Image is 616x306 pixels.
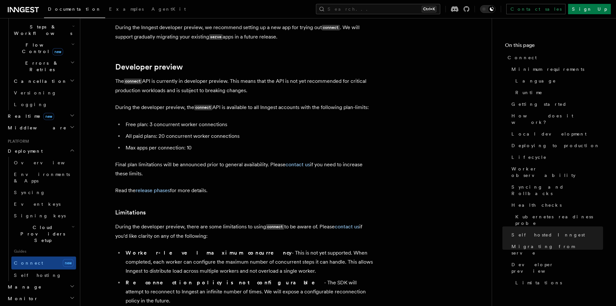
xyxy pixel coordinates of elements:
a: Signing keys [11,210,76,222]
p: Read the for more details. [115,186,374,195]
a: Health checks [509,199,603,211]
button: Manage [5,281,76,293]
span: new [52,48,63,55]
a: Syncing and Rollbacks [509,181,603,199]
span: AgentKit [151,6,186,12]
span: Migrating from serve [511,243,603,256]
span: Cloud Providers Setup [11,224,72,244]
span: Versioning [14,90,57,95]
span: Logging [14,102,48,107]
span: Examples [109,6,144,12]
strong: Reconnection policy is not configurable [126,279,324,286]
a: Environments & Apps [11,169,76,187]
span: Monitor [5,295,38,302]
h4: On this page [505,41,603,52]
button: Deployment [5,145,76,157]
li: - The SDK will attempt to reconnect to Inngest an infinite number of times. We will expose a conf... [124,278,374,305]
a: contact us [286,161,310,168]
span: Signing keys [14,213,66,218]
strong: Worker-level maximum concurrency [126,250,292,256]
span: Developer preview [511,261,603,274]
a: Getting started [509,98,603,110]
span: Documentation [48,6,101,12]
span: Local development [511,131,587,137]
button: Cancellation [11,75,76,87]
code: serve [209,34,223,40]
a: Developer preview [509,259,603,277]
span: Getting started [511,101,567,107]
a: Self hosted Inngest [509,229,603,241]
div: Inngest Functions [5,9,76,110]
a: Language [513,75,603,87]
li: Free plan: 3 concurrent worker connections [124,120,374,129]
a: Logging [11,99,76,110]
span: Language [515,78,556,84]
span: Limitations [515,279,562,286]
span: Runtime [515,89,543,96]
span: Syncing [14,190,45,195]
span: Self hosting [14,273,62,278]
a: release phases [136,187,170,193]
a: Connectnew [11,257,76,269]
span: Event keys [14,202,61,207]
a: Developer preview [115,62,183,71]
span: new [63,259,73,267]
span: Steps & Workflows [11,24,72,37]
span: Flow Control [11,42,71,55]
span: Kubernetes readiness probe [515,213,603,226]
a: Connect [505,52,603,63]
button: Steps & Workflows [11,21,76,39]
p: The API is currently in developer preview. This means that the API is not yet recommended for cri... [115,77,374,95]
button: Middleware [5,122,76,134]
p: During the Inngest developer preview, we recommend setting up a new app for trying out . We will ... [115,23,374,42]
a: Limitations [513,277,603,289]
li: All paid plans: 20 concurrent worker connections [124,132,374,141]
kbd: Ctrl+K [422,6,436,12]
a: Limitations [115,208,146,217]
span: Overview [14,160,81,165]
a: Worker observability [509,163,603,181]
a: Runtime [513,87,603,98]
span: new [43,113,54,120]
span: Self hosted Inngest [511,232,585,238]
button: Monitor [5,293,76,304]
a: Versioning [11,87,76,99]
button: Realtimenew [5,110,76,122]
span: Platform [5,139,29,144]
a: Kubernetes readiness probe [513,211,603,229]
span: Errors & Retries [11,60,70,73]
span: Connect [14,260,43,266]
span: Deployment [5,148,43,154]
span: Middleware [5,125,67,131]
span: Manage [5,284,42,290]
a: Minimum requirements [509,63,603,75]
li: - This is not yet supported. When completed, each worker can configure the maximum number of conc... [124,248,374,276]
a: Deploying to production [509,140,603,151]
button: Search...Ctrl+K [316,4,440,14]
span: Environments & Apps [14,172,70,183]
button: Flow Controlnew [11,39,76,57]
span: Lifecycle [511,154,547,160]
div: Deployment [5,157,76,281]
a: AgentKit [148,2,190,17]
a: How does it work? [509,110,603,128]
p: During the developer preview, there are some limitations to using to be aware of. Please if you'd... [115,222,374,241]
span: Realtime [5,113,54,119]
p: Final plan limitations will be announced prior to general availability. Please if you need to inc... [115,160,374,178]
p: During the developer preview, the API is available to all Inngest accounts with the following pla... [115,103,374,112]
code: connect [194,105,212,110]
button: Cloud Providers Setup [11,222,76,246]
a: Examples [105,2,148,17]
span: Deploying to production [511,142,600,149]
span: Connect [508,54,537,61]
a: Event keys [11,198,76,210]
button: Toggle dark mode [480,5,496,13]
a: contact us [335,224,359,230]
code: connect [124,79,142,84]
li: Max apps per connection: 10 [124,143,374,152]
a: Migrating from serve [509,241,603,259]
code: connect [266,224,284,230]
a: Sign Up [568,4,611,14]
a: Lifecycle [509,151,603,163]
a: Overview [11,157,76,169]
